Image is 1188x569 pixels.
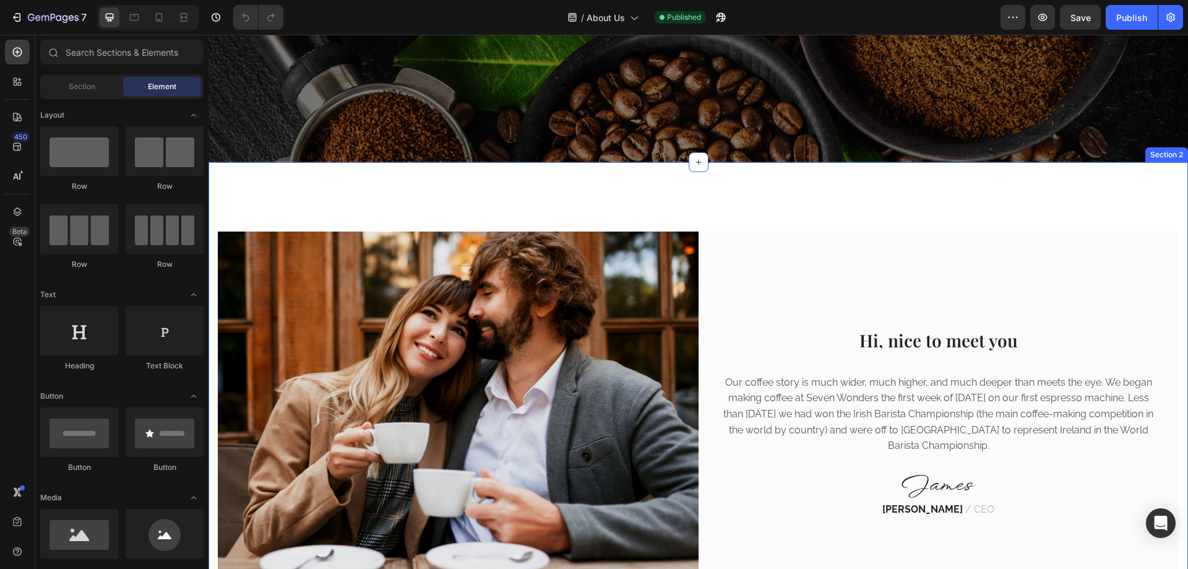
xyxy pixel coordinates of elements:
span: / CEO [757,469,786,480]
span: Element [148,81,176,92]
button: Publish [1106,5,1158,30]
div: Row [40,259,118,270]
span: Section [69,81,95,92]
button: 7 [5,5,92,30]
strong: [PERSON_NAME] [674,469,754,480]
div: Section 2 [939,115,977,126]
span: Toggle open [184,488,204,508]
button: Save [1060,5,1101,30]
span: Toggle open [184,285,204,305]
div: Undo/Redo [233,5,283,30]
div: Row [126,259,204,270]
img: Alt Image [693,440,767,463]
iframe: Design area [209,35,1188,569]
span: Published [667,12,701,23]
span: Button [40,391,63,402]
span: Save [1070,12,1091,23]
div: Publish [1116,11,1147,24]
div: 450 [12,132,30,142]
span: Media [40,492,62,503]
span: Layout [40,110,64,121]
span: Toggle open [184,105,204,125]
div: Button [126,462,204,473]
p: Hi, nice to meet you [510,295,951,317]
span: Text [40,289,56,300]
div: Button [40,462,118,473]
div: Open Intercom Messenger [1146,508,1176,538]
input: Search Sections & Elements [40,40,204,64]
div: Text Block [126,360,204,371]
p: 7 [81,10,87,25]
span: About Us [587,11,625,24]
div: Heading [40,360,118,371]
span: Toggle open [184,386,204,406]
div: Beta [9,227,30,237]
span: / [581,11,584,24]
div: Row [40,181,118,192]
p: Our coffee story is much wider, much higher, and much deeper than meets the eye. We began making ... [510,340,951,419]
div: Row [126,181,204,192]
